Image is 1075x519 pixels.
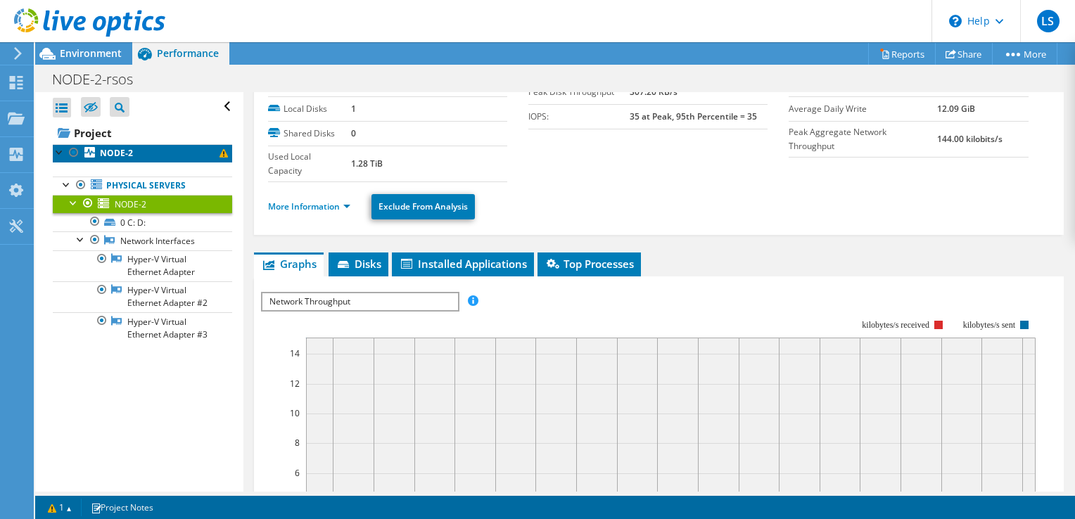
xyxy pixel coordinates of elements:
a: Project Notes [81,499,163,516]
b: 1.28 TiB [351,158,383,169]
label: Used Local Capacity [268,150,351,178]
a: More Information [268,200,350,212]
a: 1 [38,499,82,516]
a: Exclude From Analysis [371,194,475,219]
a: Hyper-V Virtual Ethernet Adapter #2 [53,281,232,312]
b: 12.09 GiB [937,103,975,115]
text: 12 [290,378,300,390]
span: NODE-2 [115,198,146,210]
a: Hyper-V Virtual Ethernet Adapter #3 [53,312,232,343]
a: Hyper-V Virtual Ethernet Adapter [53,250,232,281]
b: 307.20 KB/s [630,86,678,98]
label: IOPS: [528,110,630,124]
b: NODE-2 [100,147,133,159]
label: Shared Disks [268,127,351,141]
label: Local Disks [268,102,351,116]
text: kilobytes/s sent [962,320,1015,330]
span: Network Throughput [262,293,457,310]
span: Disks [336,257,381,271]
span: LS [1037,10,1060,32]
label: Average Daily Write [789,102,937,116]
b: 144.00 kilobits/s [937,133,1003,145]
b: 0 [351,127,356,139]
text: 8 [295,437,300,449]
a: 0 C: D: [53,213,232,231]
h1: NODE-2-rsos [46,72,155,87]
svg: \n [949,15,962,27]
a: More [992,43,1057,65]
label: Peak Disk Throughput [528,85,630,99]
text: 14 [290,347,300,359]
a: NODE-2 [53,195,232,213]
a: NODE-2 [53,144,232,162]
a: Share [935,43,993,65]
label: Peak Aggregate Network Throughput [789,125,937,153]
a: Project [53,122,232,144]
b: 35 at Peak, 95th Percentile = 35 [630,110,757,122]
span: Installed Applications [399,257,527,271]
b: 1 [351,103,356,115]
a: Reports [868,43,936,65]
text: kilobytes/s received [862,320,929,330]
text: 6 [295,467,300,479]
text: 10 [290,407,300,419]
a: Network Interfaces [53,231,232,250]
span: Performance [157,46,219,60]
a: Physical Servers [53,177,232,195]
span: Top Processes [545,257,634,271]
span: Graphs [261,257,317,271]
span: Environment [60,46,122,60]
